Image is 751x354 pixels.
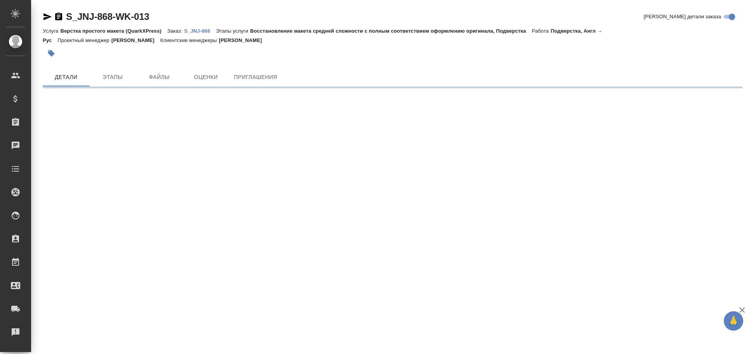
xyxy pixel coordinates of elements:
a: S_JNJ-868-WK-013 [66,11,149,22]
span: Приглашения [234,72,277,82]
p: Проектный менеджер [58,37,111,43]
p: Верстка простого макета (QuarkXPress) [60,28,167,34]
span: 🙏 [727,313,740,329]
a: S_JNJ-868 [184,27,216,34]
span: Детали [47,72,85,82]
button: 🙏 [724,311,743,331]
button: Добавить тэг [43,45,60,62]
button: Скопировать ссылку [54,12,63,21]
p: Этапы услуги [216,28,250,34]
p: Восстановление макета средней сложности с полным соответствием оформлению оригинала, Подверстка [250,28,532,34]
span: Файлы [141,72,178,82]
p: [PERSON_NAME] [219,37,268,43]
p: Клиентские менеджеры [160,37,219,43]
span: [PERSON_NAME] детали заказа [644,13,721,21]
span: Этапы [94,72,131,82]
p: Заказ: [167,28,184,34]
p: S_JNJ-868 [184,28,216,34]
span: Оценки [187,72,225,82]
p: Работа [532,28,551,34]
p: Услуга [43,28,60,34]
p: [PERSON_NAME] [112,37,160,43]
button: Скопировать ссылку для ЯМессенджера [43,12,52,21]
